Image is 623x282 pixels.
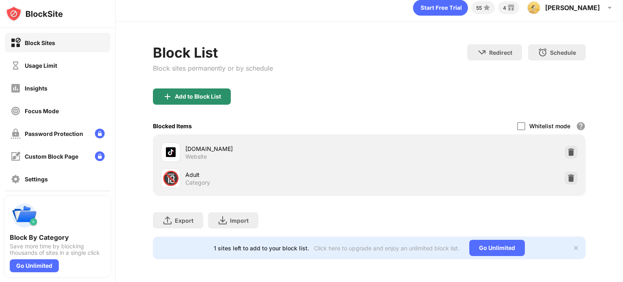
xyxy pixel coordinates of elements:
[153,44,273,61] div: Block List
[11,60,21,71] img: time-usage-off.svg
[527,1,540,14] img: ACg8ocJr2yoHqH7MfMk3KXkEIZESlItCGZm6VNBnSaaOHH-poJHJ6K5X=s96-c
[230,217,249,224] div: Import
[25,153,78,160] div: Custom Block Page
[489,49,512,56] div: Redirect
[11,174,21,184] img: settings-off.svg
[11,151,21,161] img: customize-block-page-off.svg
[6,6,63,22] img: logo-blocksite.svg
[25,130,83,137] div: Password Protection
[95,129,105,138] img: lock-menu.svg
[506,3,516,13] img: reward-small.svg
[185,170,369,179] div: Adult
[469,240,525,256] div: Go Unlimited
[573,245,579,251] img: x-button.svg
[550,49,576,56] div: Schedule
[11,129,21,139] img: password-protection-off.svg
[10,259,59,272] div: Go Unlimited
[175,217,193,224] div: Export
[10,201,39,230] img: push-categories.svg
[503,5,506,11] div: 4
[25,176,48,183] div: Settings
[153,123,192,129] div: Blocked Items
[175,93,221,100] div: Add to Block List
[529,123,570,129] div: Whitelist mode
[95,151,105,161] img: lock-menu.svg
[11,106,21,116] img: focus-off.svg
[25,108,59,114] div: Focus Mode
[166,147,176,157] img: favicons
[10,233,105,241] div: Block By Category
[482,3,492,13] img: points-small.svg
[11,83,21,93] img: insights-off.svg
[476,5,482,11] div: 55
[25,62,57,69] div: Usage Limit
[10,243,105,256] div: Save more time by blocking thousands of sites in a single click
[185,153,207,160] div: Website
[11,38,21,48] img: block-on.svg
[214,245,309,252] div: 1 sites left to add to your block list.
[25,85,47,92] div: Insights
[185,179,210,186] div: Category
[153,64,273,72] div: Block sites permanently or by schedule
[314,245,460,252] div: Click here to upgrade and enjoy an unlimited block list.
[25,39,55,46] div: Block Sites
[545,4,600,12] div: [PERSON_NAME]
[162,170,179,187] div: 🔞
[185,144,369,153] div: [DOMAIN_NAME]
